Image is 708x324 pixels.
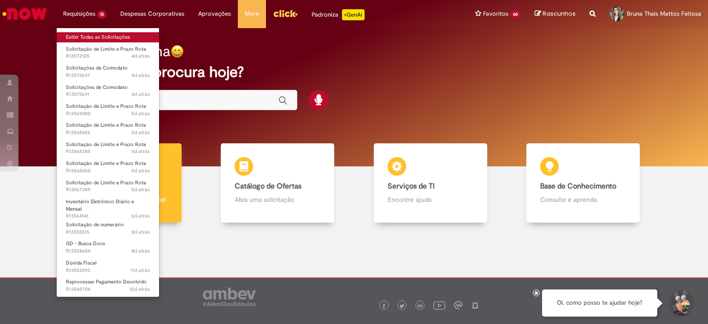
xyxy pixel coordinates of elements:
[66,129,150,136] span: R13568426
[57,239,159,256] a: Aberto R13554684 : GD - Busca Docs
[57,220,159,237] a: Aberto R13555515 : Solicitação de numerário
[66,72,150,79] span: R13570697
[66,148,150,155] span: R13568385
[57,101,159,118] a: Aberto R13569080 : Solicitação de Limite e Prazo Rota
[120,9,184,18] span: Despesas Corporativas
[388,195,473,204] p: Encontre ajuda
[66,65,128,71] span: Solicitações de Comodato
[543,9,576,18] span: Rascunhos
[56,28,159,297] ul: Requisições
[66,186,150,194] span: R13567349
[131,247,150,254] time: 22/09/2025 11:41:01
[66,267,150,274] span: R13552093
[454,301,462,309] img: logo_footer_workplace.png
[66,247,150,255] span: R13554684
[382,304,386,308] img: logo_footer_facebook.png
[131,212,150,219] time: 24/09/2025 16:42:20
[97,11,106,18] span: 13
[542,289,657,317] div: Oi, como posso te ajudar hoje?
[57,63,159,80] a: Aberto R13570697 : Solicitações de Comodato
[131,229,150,236] span: 8d atrás
[66,179,146,186] span: Solicitação de Limite e Prazo Rota
[131,72,150,79] time: 26/09/2025 13:54:33
[131,129,150,136] time: 25/09/2025 17:54:45
[66,198,134,212] span: Inventário Eletrônico Diário e Mensal
[433,299,445,311] img: logo_footer_youtube.png
[342,9,365,20] p: +GenAi
[57,178,159,195] a: Aberto R13567349 : Solicitação de Limite e Prazo Rota
[131,247,150,254] span: 8d atrás
[131,186,150,193] span: 5d atrás
[540,182,616,191] b: Base de Conhecimento
[57,197,159,217] a: Aberto R13564141 : Inventário Eletrônico Diário e Mensal
[400,304,404,308] img: logo_footer_twitter.png
[66,221,124,228] span: Solicitação de numerário
[131,229,150,236] time: 22/09/2025 14:25:37
[203,288,256,306] img: logo_footer_ambev_rotulo_gray.png
[535,10,576,18] a: Rascunhos
[48,143,201,223] a: Tirar dúvidas Tirar dúvidas com Lupi Assist e Gen Ai
[131,72,150,79] span: 4d atrás
[66,141,146,148] span: Solicitação de Limite e Prazo Rota
[235,195,320,204] p: Abra uma solicitação
[131,91,150,98] span: 4d atrás
[245,9,259,18] span: More
[66,53,150,60] span: R13572125
[131,148,150,155] span: 5d atrás
[66,91,150,98] span: R13570691
[66,212,150,220] span: R13564141
[201,143,354,223] a: Catálogo de Ofertas Abra uma solicitação
[510,11,521,18] span: 60
[131,53,150,59] span: 4d atrás
[66,103,146,110] span: Solicitação de Limite e Prazo Rota
[483,9,508,18] span: Favoritos
[66,286,150,293] span: R13548704
[66,84,128,91] span: Solicitações de Comodato
[540,195,626,204] p: Consulte e aprenda
[131,129,150,136] span: 5d atrás
[57,258,159,275] a: Aberto R13552093 : Dúvida Fiscal
[66,240,105,247] span: GD - Busca Docs
[130,267,150,274] time: 19/09/2025 18:26:20
[66,229,150,236] span: R13555515
[66,160,146,167] span: Solicitação de Limite e Prazo Rota
[57,140,159,157] a: Aberto R13568385 : Solicitação de Limite e Prazo Rota
[235,182,301,191] b: Catálogo de Ofertas
[507,143,660,223] a: Base de Conhecimento Consulte e aprenda
[1,5,48,23] img: ServiceNow
[312,9,365,20] div: Padroniza
[131,91,150,98] time: 26/09/2025 13:53:26
[131,167,150,174] time: 25/09/2025 16:58:46
[131,212,150,219] span: 6d atrás
[131,148,150,155] time: 25/09/2025 17:50:27
[131,186,150,193] time: 25/09/2025 15:27:13
[66,122,146,129] span: Solicitação de Limite e Prazo Rota
[667,289,694,317] button: Iniciar Conversa de Suporte
[131,53,150,59] time: 26/09/2025 17:53:47
[57,159,159,176] a: Aberto R13568060 : Solicitação de Limite e Prazo Rota
[273,6,298,20] img: click_logo_yellow_360x200.png
[418,303,422,309] img: logo_footer_linkedin.png
[66,259,96,266] span: Dúvida Fiscal
[57,120,159,137] a: Aberto R13568426 : Solicitação de Limite e Prazo Rota
[63,9,95,18] span: Requisições
[388,182,435,191] b: Serviços de TI
[471,301,479,309] img: logo_footer_naosei.png
[66,46,146,53] span: Solicitação de Limite e Prazo Rota
[354,143,507,223] a: Serviços de TI Encontre ajuda
[57,82,159,100] a: Aberto R13570691 : Solicitações de Comodato
[198,9,231,18] span: Aprovações
[130,286,150,293] span: 12d atrás
[171,45,184,58] img: happy-face.png
[131,110,150,117] span: 5d atrás
[57,277,159,294] a: Aberto R13548704 : Reprocessar Pagamento Devolvido
[131,110,150,117] time: 26/09/2025 08:13:52
[130,286,150,293] time: 18/09/2025 17:46:30
[627,10,701,18] span: Bruna Thais Mattos Feitosa
[66,110,150,118] span: R13569080
[66,167,150,175] span: R13568060
[131,167,150,174] span: 5d atrás
[57,32,159,42] a: Exibir Todas as Solicitações
[57,44,159,61] a: Aberto R13572125 : Solicitação de Limite e Prazo Rota
[70,64,638,80] h2: O que você procura hoje?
